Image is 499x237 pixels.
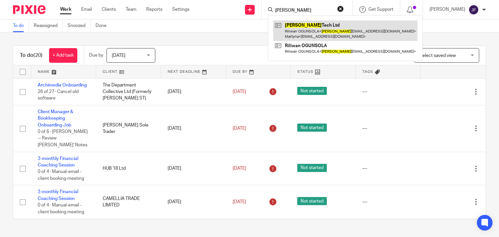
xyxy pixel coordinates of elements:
[275,8,333,14] input: Search
[297,124,327,132] span: Not started
[38,170,84,181] span: 0 of 4 · Manual-email - client booking meeting
[368,7,393,12] span: Get Support
[419,53,456,58] span: Select saved view
[233,126,246,131] span: [DATE]
[38,203,84,214] span: 0 of 4 · Manual-email - client booking meeting
[89,52,103,59] p: Due by
[38,156,78,167] a: 3-monthly Financial Coaching Session
[96,20,111,32] a: Done
[20,52,43,59] h1: To do
[96,185,161,219] td: CAMELLIA TRADE LIMITED
[161,185,226,219] td: [DATE]
[68,20,91,32] a: Snoozed
[172,6,189,13] a: Settings
[362,165,414,172] div: ---
[468,5,479,15] img: svg%3E
[38,89,79,101] span: 26 of 27 · Cancel old software
[38,129,88,147] span: 0 of 6 · [PERSON_NAME] -- Review [PERSON_NAME]' Notes
[362,125,414,132] div: ---
[96,152,161,185] td: HUB 18 Ltd
[96,105,161,152] td: [PERSON_NAME] Sole Trader
[146,6,162,13] a: Reports
[362,70,373,73] span: Tags
[233,89,246,94] span: [DATE]
[297,87,327,95] span: Not started
[49,48,77,63] a: + Add task
[112,53,125,58] span: [DATE]
[13,20,29,32] a: To do
[429,6,465,13] p: [PERSON_NAME]
[34,20,63,32] a: Reassigned
[161,78,226,105] td: [DATE]
[362,88,414,95] div: ---
[233,166,246,171] span: [DATE]
[33,53,43,58] span: (20)
[38,83,87,87] a: Archimedia Onboarding
[102,6,116,13] a: Clients
[81,6,92,13] a: Email
[13,5,45,14] img: Pixie
[126,6,136,13] a: Team
[161,105,226,152] td: [DATE]
[96,78,161,105] td: The Department Collective Ltd (Formerly [PERSON_NAME] ST)
[362,199,414,205] div: ---
[38,190,78,201] a: 3-monthly Financial Coaching Session
[297,197,327,205] span: Not started
[233,200,246,204] span: [DATE]
[337,6,344,12] button: Clear
[161,152,226,185] td: [DATE]
[297,164,327,172] span: Not started
[38,110,73,127] a: Client Manager & Bookkeeping Onboarding Job
[60,6,71,13] a: Work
